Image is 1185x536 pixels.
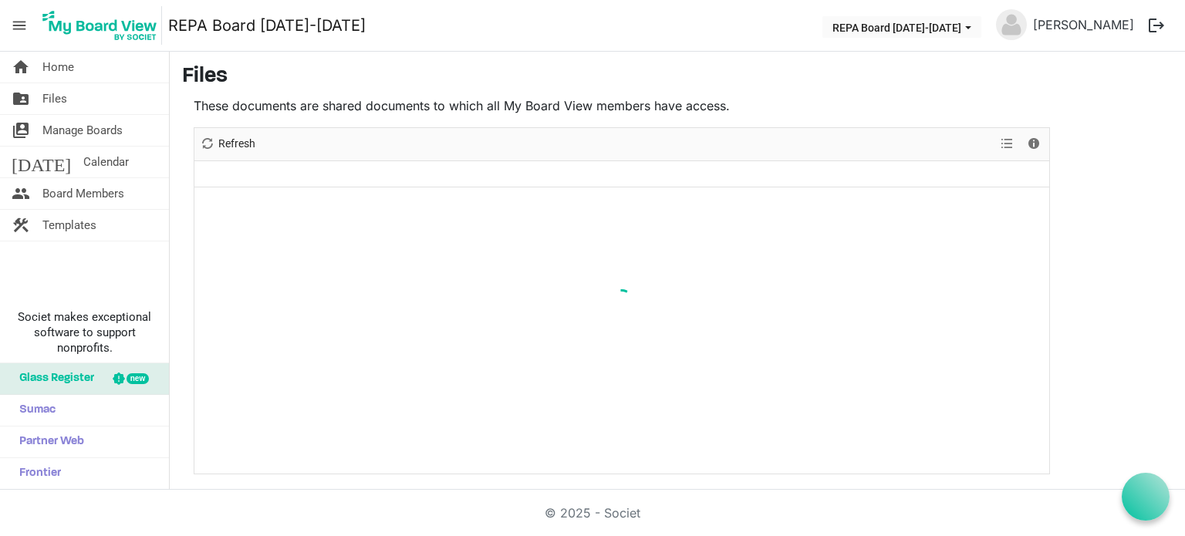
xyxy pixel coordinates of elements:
span: home [12,52,30,83]
a: REPA Board [DATE]-[DATE] [168,10,366,41]
span: Partner Web [12,426,84,457]
span: folder_shared [12,83,30,114]
span: Calendar [83,147,129,177]
a: © 2025 - Societ [545,505,640,521]
span: Files [42,83,67,114]
p: These documents are shared documents to which all My Board View members have access. [194,96,1050,115]
span: Home [42,52,74,83]
a: My Board View Logo [38,6,168,45]
img: no-profile-picture.svg [996,9,1027,40]
span: Societ makes exceptional software to support nonprofits. [7,309,162,356]
h3: Files [182,64,1173,90]
span: construction [12,210,30,241]
span: [DATE] [12,147,71,177]
button: logout [1140,9,1173,42]
span: Sumac [12,395,56,426]
span: switch_account [12,115,30,146]
span: Glass Register [12,363,94,394]
button: REPA Board 2025-2026 dropdownbutton [822,16,981,38]
span: Manage Boards [42,115,123,146]
span: Board Members [42,178,124,209]
span: people [12,178,30,209]
img: My Board View Logo [38,6,162,45]
span: Frontier [12,458,61,489]
a: [PERSON_NAME] [1027,9,1140,40]
span: Templates [42,210,96,241]
div: new [127,373,149,384]
span: menu [5,11,34,40]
